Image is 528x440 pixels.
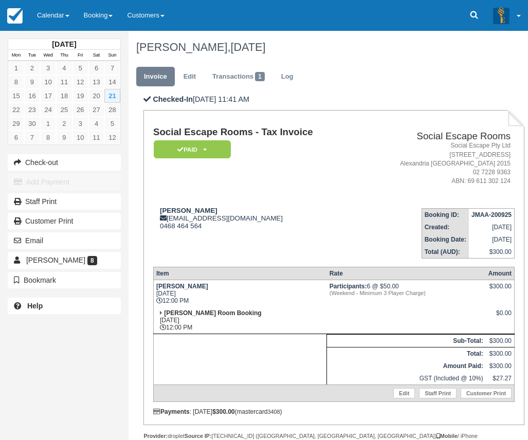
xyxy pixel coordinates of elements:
th: Sub-Total: [327,335,486,347]
div: : [DATE] (mastercard ) [153,408,515,415]
address: Social Escape Pty Ltd [STREET_ADDRESS] Alexandria [GEOGRAPHIC_DATA] 2015 02 7228 9363 ABN: 69 611... [365,141,511,186]
strong: $300.00 [212,408,234,415]
a: 4 [88,117,104,131]
div: [EMAIL_ADDRESS][DOMAIN_NAME] 0468 464 564 [153,207,360,230]
h2: Social Escape Rooms [365,131,511,142]
a: Customer Print [8,213,121,229]
td: $27.27 [486,372,515,385]
a: 15 [8,89,24,103]
th: Wed [40,50,56,61]
strong: [DATE] [52,40,76,48]
strong: Provider: [143,433,168,439]
a: 7 [104,61,120,75]
a: 5 [72,61,88,75]
a: 18 [56,89,72,103]
strong: [PERSON_NAME] Room Booking [164,309,261,317]
th: Thu [56,50,72,61]
th: Amount Paid: [327,360,486,372]
a: [PERSON_NAME] 8 [8,252,121,268]
td: $300.00 [469,246,515,259]
th: Mon [8,50,24,61]
a: 19 [72,89,88,103]
h1: [PERSON_NAME], [136,41,517,53]
a: 26 [72,103,88,117]
a: 25 [56,103,72,117]
a: 12 [72,75,88,89]
span: [DATE] [230,41,265,53]
button: Bookmark [8,272,121,288]
a: 29 [8,117,24,131]
a: 8 [40,131,56,144]
a: 1 [40,117,56,131]
td: $300.00 [486,335,515,347]
a: Invoice [136,67,175,87]
div: $0.00 [488,309,512,325]
a: 6 [88,61,104,75]
strong: [PERSON_NAME] [156,283,208,290]
a: 16 [24,89,40,103]
b: Checked-In [153,95,193,103]
a: 9 [56,131,72,144]
span: 8 [87,256,97,265]
a: 1 [8,61,24,75]
th: Booking ID: [422,209,469,222]
span: 1 [255,72,265,81]
a: 2 [24,61,40,75]
a: Help [8,298,121,314]
td: [DATE] [469,233,515,246]
a: 24 [40,103,56,117]
th: Total: [327,347,486,360]
strong: Participants [330,283,367,290]
div: droplet [TECHNICAL_ID] ([GEOGRAPHIC_DATA], [GEOGRAPHIC_DATA], [GEOGRAPHIC_DATA]) / iPhone [143,432,524,440]
a: Staff Print [419,388,457,398]
button: Email [8,232,121,249]
em: Paid [154,140,231,158]
h1: Social Escape Rooms - Tax Invoice [153,127,360,138]
button: Add Payment [8,174,121,190]
th: Booking Date: [422,233,469,246]
a: 21 [104,89,120,103]
td: [DATE] 12:00 PM [153,280,326,307]
strong: JMAA-200925 [471,211,512,218]
em: (Weekend - Minimum 3 Player Charge) [330,290,483,296]
td: [DATE] 12:00 PM [153,307,326,334]
a: Paid [153,140,227,159]
th: Rate [327,267,486,280]
a: 8 [8,75,24,89]
td: $300.00 [486,347,515,360]
img: checkfront-main-nav-mini-logo.png [7,8,23,24]
a: 14 [104,75,120,89]
a: 10 [40,75,56,89]
th: Created: [422,221,469,233]
a: 11 [56,75,72,89]
a: 27 [88,103,104,117]
a: Log [274,67,301,87]
a: 9 [24,75,40,89]
a: 17 [40,89,56,103]
th: Fri [72,50,88,61]
div: $300.00 [488,283,512,298]
th: Sat [88,50,104,61]
a: Edit [393,388,415,398]
b: Help [27,302,43,310]
p: [DATE] 11:41 AM [143,94,524,105]
a: Staff Print [8,193,121,210]
a: 10 [72,131,88,144]
a: 12 [104,131,120,144]
a: 7 [24,131,40,144]
a: 5 [104,117,120,131]
strong: Source IP: [185,433,212,439]
strong: Payments [153,408,190,415]
strong: [PERSON_NAME] [160,207,217,214]
td: [DATE] [469,221,515,233]
button: Check-out [8,154,121,171]
a: Edit [176,67,204,87]
a: Transactions1 [205,67,272,87]
td: 6 @ $50.00 [327,280,486,307]
th: Total (AUD): [422,246,469,259]
a: 3 [72,117,88,131]
a: Customer Print [461,388,512,398]
th: Amount [486,267,515,280]
th: Sun [104,50,120,61]
a: 13 [88,75,104,89]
